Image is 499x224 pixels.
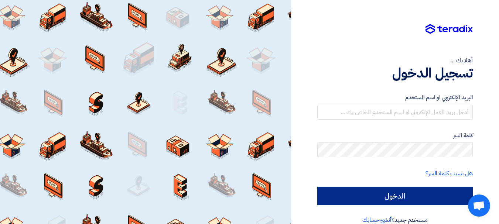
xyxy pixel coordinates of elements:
[317,56,473,65] div: أهلا بك ...
[425,24,473,34] img: Teradix logo
[317,65,473,81] h1: تسجيل الدخول
[425,169,473,178] a: هل نسيت كلمة السر؟
[468,194,490,217] div: دردشة مفتوحة
[317,93,473,102] label: البريد الإلكتروني او اسم المستخدم
[317,131,473,140] label: كلمة السر
[317,187,473,205] input: الدخول
[317,105,473,120] input: أدخل بريد العمل الإلكتروني او اسم المستخدم الخاص بك ...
